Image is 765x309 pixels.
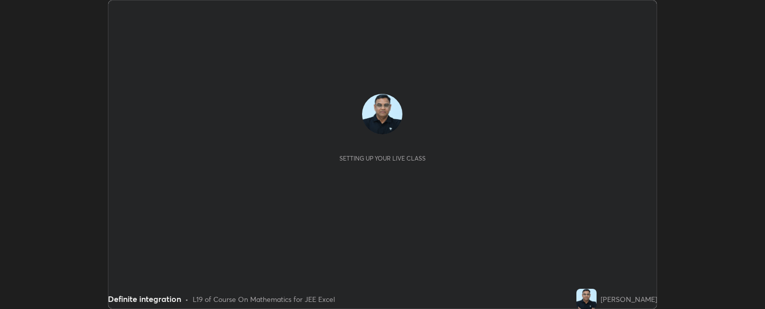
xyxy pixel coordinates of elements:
div: [PERSON_NAME] [601,294,657,304]
div: • [185,294,189,304]
div: L19 of Course On Mathematics for JEE Excel [193,294,335,304]
img: dac768bf8445401baa7a33347c0029c8.jpg [362,94,402,134]
div: Definite integration [108,293,181,305]
div: Setting up your live class [339,154,426,162]
img: dac768bf8445401baa7a33347c0029c8.jpg [576,289,597,309]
